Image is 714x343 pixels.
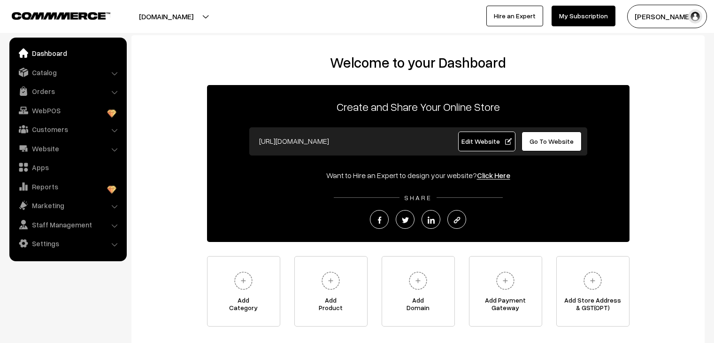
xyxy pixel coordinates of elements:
a: Go To Website [522,132,582,151]
a: Dashboard [12,45,123,62]
a: AddDomain [382,256,455,327]
span: Add Category [207,296,280,315]
a: Click Here [477,171,510,180]
button: [DOMAIN_NAME] [106,5,226,28]
img: plus.svg [405,268,431,294]
a: Edit Website [458,132,515,151]
span: Add Product [295,296,367,315]
h2: Welcome to your Dashboard [141,54,695,71]
img: plus.svg [492,268,518,294]
span: Add Store Address & GST(OPT) [557,296,629,315]
a: Add Store Address& GST(OPT) [556,256,630,327]
img: plus.svg [318,268,344,294]
a: Customers [12,121,123,138]
a: Apps [12,159,123,176]
a: COMMMERCE [12,9,94,21]
a: Hire an Expert [486,6,543,26]
span: Edit Website [461,137,512,145]
a: My Subscription [552,6,615,26]
button: [PERSON_NAME] [627,5,707,28]
a: WebPOS [12,102,123,119]
a: Add PaymentGateway [469,256,542,327]
span: Add Domain [382,296,454,315]
a: Catalog [12,64,123,81]
a: Marketing [12,197,123,214]
div: Want to Hire an Expert to design your website? [207,170,630,181]
a: Reports [12,178,123,195]
img: COMMMERCE [12,12,110,19]
a: AddCategory [207,256,280,327]
img: plus.svg [580,268,606,294]
span: Add Payment Gateway [469,296,542,315]
a: Staff Management [12,216,123,233]
a: Orders [12,83,123,100]
a: AddProduct [294,256,368,327]
p: Create and Share Your Online Store [207,98,630,115]
a: Website [12,140,123,157]
a: Settings [12,235,123,252]
img: plus.svg [230,268,256,294]
img: user [688,9,702,23]
span: Go To Website [530,137,574,145]
span: SHARE [399,194,437,202]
